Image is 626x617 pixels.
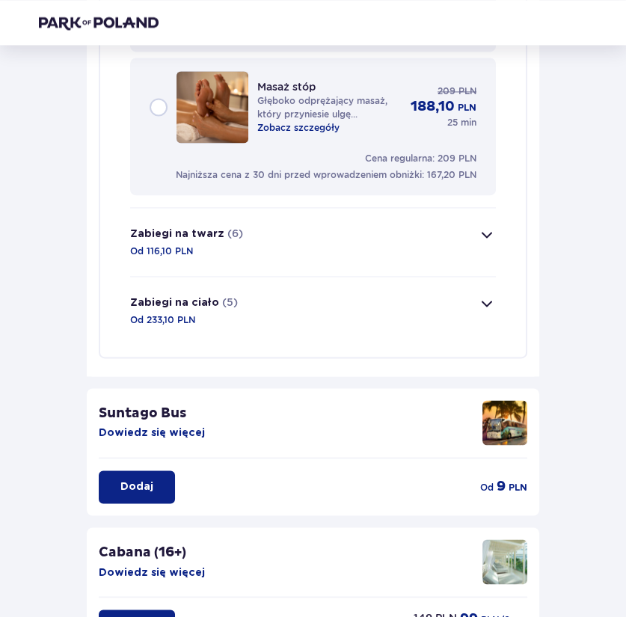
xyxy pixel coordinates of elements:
p: Od 233,10 PLN [130,313,195,327]
p: Cabana (16+) [99,544,186,562]
p: Zabiegi na ciało [130,295,219,310]
p: (6) [227,226,243,241]
button: Zabiegi na ciało(5)Od 233,10 PLN [130,277,495,345]
button: Zabiegi na twarz(6)Od 116,10 PLN [130,208,495,276]
img: Park of Poland logo [39,15,159,30]
p: Cena regularna: 209 PLN [365,152,476,165]
p: PLN [458,101,476,114]
p: 188,10 [411,98,455,116]
button: Dowiedz się więcej [99,565,205,580]
p: (5) [222,295,238,310]
p: Suntago Bus [99,405,186,423]
p: Dodaj [120,479,153,494]
p: Zobacz szczegóły [257,121,340,135]
p: Zabiegi na twarz [130,227,224,242]
img: attraction [482,539,527,584]
img: 67ce9efe186fd682762877.jpg [177,71,248,143]
p: 209 [438,85,455,98]
p: Od 116,10 PLN [130,245,193,258]
button: Dodaj [99,470,175,503]
p: od [480,481,494,494]
p: 9 [497,478,506,496]
img: attraction [482,400,527,445]
p: 25 min [447,116,476,129]
p: PLN [509,481,527,494]
span: PLN [458,85,476,98]
p: Najniższa cena z 30 dni przed wprowadzeniem obniżki: 167,20 PLN [176,168,476,182]
button: Dowiedz się więcej [99,426,205,441]
p: Masaż stóp [257,81,316,93]
p: Głęboko odprężający masaż, który przyniesie ulgę zmęczonym stopom i zniweluje zastoje limfatyczne. [257,94,401,121]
